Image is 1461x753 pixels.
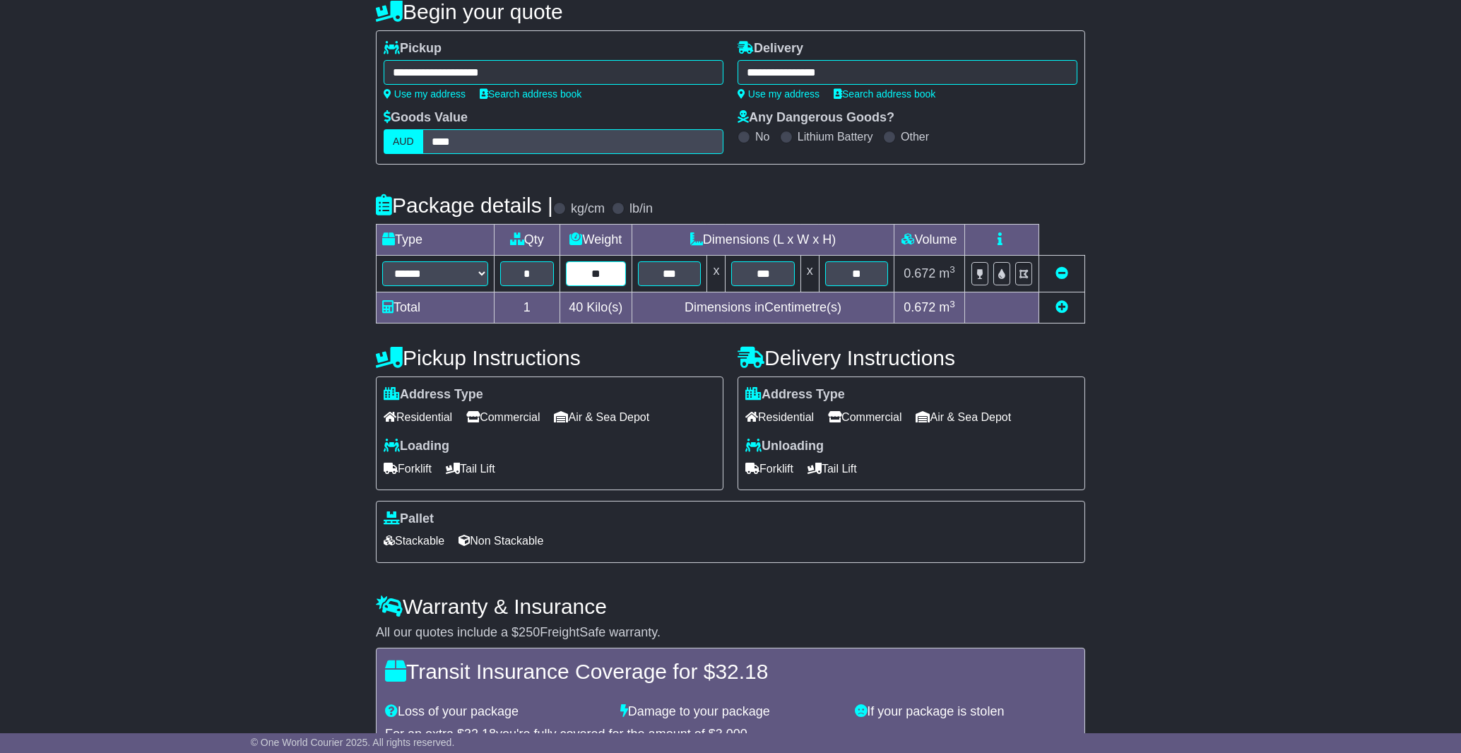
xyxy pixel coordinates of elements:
span: Residential [384,406,452,428]
a: Remove this item [1055,266,1068,280]
td: Volume [894,225,964,256]
label: Address Type [745,387,845,403]
label: Lithium Battery [798,130,873,143]
span: 3,000 [716,727,747,741]
span: Commercial [828,406,901,428]
td: Qty [495,225,560,256]
span: 250 [519,625,540,639]
label: Goods Value [384,110,468,126]
span: Non Stackable [459,530,543,552]
span: Forklift [384,458,432,480]
label: Pallet [384,511,434,527]
div: Damage to your package [613,704,848,720]
td: Total [377,292,495,324]
td: Kilo(s) [560,292,632,324]
label: Unloading [745,439,824,454]
span: Air & Sea Depot [916,406,1012,428]
td: Type [377,225,495,256]
span: Tail Lift [808,458,857,480]
td: Dimensions in Centimetre(s) [632,292,894,324]
span: Air & Sea Depot [555,406,650,428]
label: AUD [384,129,423,154]
span: Tail Lift [446,458,495,480]
div: All our quotes include a $ FreightSafe warranty. [376,625,1085,641]
h4: Warranty & Insurance [376,595,1085,618]
div: Loss of your package [378,704,613,720]
td: 1 [495,292,560,324]
sup: 3 [950,299,955,309]
span: © One World Courier 2025. All rights reserved. [251,737,455,748]
span: 0.672 [904,266,935,280]
span: Residential [745,406,814,428]
label: Loading [384,439,449,454]
div: For an extra $ you're fully covered for the amount of $ . [385,727,1076,742]
label: Any Dangerous Goods? [738,110,894,126]
span: 32.18 [715,660,768,683]
td: Weight [560,225,632,256]
span: m [939,266,955,280]
label: Delivery [738,41,803,57]
label: Address Type [384,387,483,403]
a: Use my address [738,88,820,100]
a: Use my address [384,88,466,100]
h4: Delivery Instructions [738,346,1085,369]
label: Pickup [384,41,442,57]
td: x [707,256,726,292]
h4: Package details | [376,194,553,217]
h4: Transit Insurance Coverage for $ [385,660,1076,683]
td: Dimensions (L x W x H) [632,225,894,256]
a: Search address book [834,88,935,100]
span: Forklift [745,458,793,480]
span: 32.18 [464,727,496,741]
span: 0.672 [904,300,935,314]
span: Stackable [384,530,444,552]
label: No [755,130,769,143]
h4: Pickup Instructions [376,346,723,369]
span: Commercial [466,406,540,428]
span: m [939,300,955,314]
label: Other [901,130,929,143]
td: x [800,256,819,292]
a: Add new item [1055,300,1068,314]
span: 40 [569,300,583,314]
div: If your package is stolen [848,704,1083,720]
sup: 3 [950,264,955,275]
a: Search address book [480,88,581,100]
label: kg/cm [571,201,605,217]
label: lb/in [629,201,653,217]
